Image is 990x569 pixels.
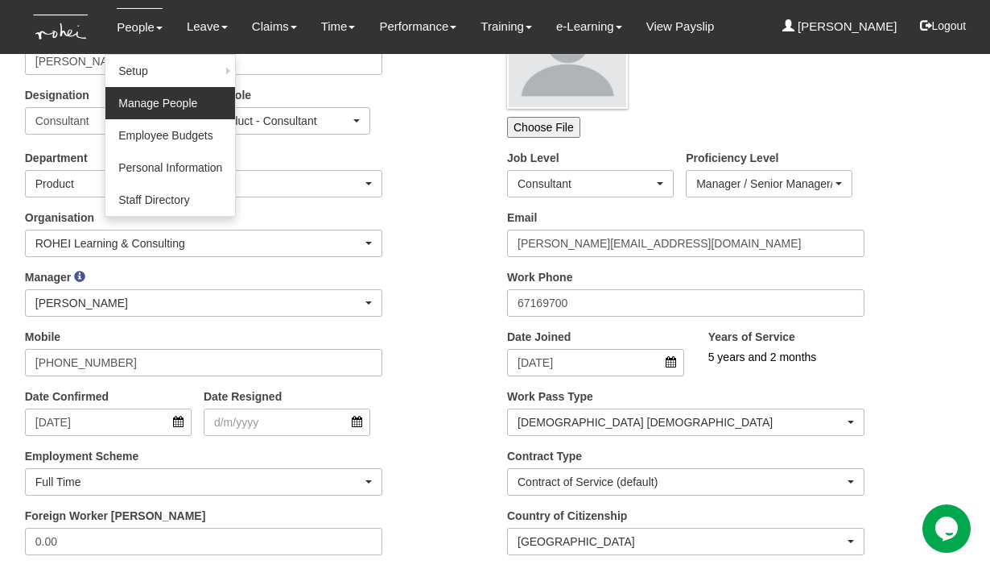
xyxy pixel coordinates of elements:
[25,210,94,226] label: Organisation
[25,468,382,496] button: Full Time
[518,176,654,192] div: Consultant
[204,107,370,135] button: Product - Consultant
[481,8,532,45] a: Training
[105,87,235,119] a: Manage People
[646,8,715,45] a: View Payslip
[25,388,109,405] label: Date Confirmed
[507,528,864,555] button: [GEOGRAPHIC_DATA]
[35,474,362,490] div: Full Time
[105,55,235,87] a: Setup
[507,210,537,226] label: Email
[25,269,72,285] label: Manager
[909,6,977,45] button: Logout
[922,505,974,553] iframe: chat widget
[105,119,235,152] a: Employee Budgets
[507,349,684,376] input: d/m/yyyy
[25,289,382,317] button: [PERSON_NAME]
[507,117,580,138] input: Choose File
[708,349,926,365] div: 5 years and 2 months
[25,230,382,257] button: ROHEI Learning & Consulting
[379,8,456,45] a: Performance
[214,113,350,129] div: Product - Consultant
[25,329,60,345] label: Mobile
[556,8,622,45] a: e-Learning
[507,329,571,345] label: Date Joined
[252,8,297,45] a: Claims
[708,329,795,345] label: Years of Service
[35,295,362,311] div: [PERSON_NAME]
[117,8,163,46] a: People
[35,176,362,192] div: Product
[507,269,572,285] label: Work Phone
[105,184,235,216] a: Staff Directory
[187,8,228,45] a: Leave
[686,170,852,197] button: Manager / Senior Manager/ Consultant
[25,150,88,166] label: Department
[686,150,778,166] label: Proficiency Level
[518,414,844,430] div: [DEMOGRAPHIC_DATA] [DEMOGRAPHIC_DATA]
[25,170,382,197] button: Product
[696,176,832,192] div: Manager / Senior Manager/ Consultant
[507,150,559,166] label: Job Level
[507,448,582,464] label: Contract Type
[507,468,864,496] button: Contract of Service (default)
[518,474,844,490] div: Contract of Service (default)
[782,8,897,45] a: [PERSON_NAME]
[321,8,356,45] a: Time
[518,534,844,550] div: [GEOGRAPHIC_DATA]
[507,388,593,405] label: Work Pass Type
[204,409,370,436] input: d/m/yyyy
[25,448,139,464] label: Employment Scheme
[25,409,192,436] input: d/m/yyyy
[105,152,235,184] a: Personal Information
[507,508,627,524] label: Country of Citizenship
[507,170,674,197] button: Consultant
[35,235,362,251] div: ROHEI Learning & Consulting
[25,508,206,524] label: Foreign Worker [PERSON_NAME]
[507,409,864,436] button: [DEMOGRAPHIC_DATA] [DEMOGRAPHIC_DATA]
[204,388,282,405] label: Date Resigned
[25,87,89,103] label: Designation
